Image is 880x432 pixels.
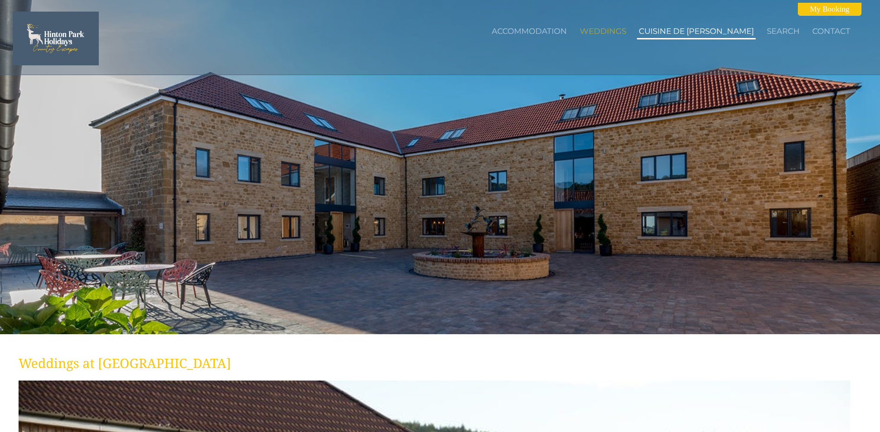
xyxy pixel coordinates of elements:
[19,354,850,372] h1: Weddings at [GEOGRAPHIC_DATA]
[580,26,626,36] a: Weddings
[767,26,800,36] a: Search
[639,26,754,36] a: Cuisine de [PERSON_NAME]
[812,26,850,36] a: Contact
[798,3,861,16] a: My Booking
[492,26,567,36] a: Accommodation
[13,12,99,65] img: Hinton Park Holidays Ltd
